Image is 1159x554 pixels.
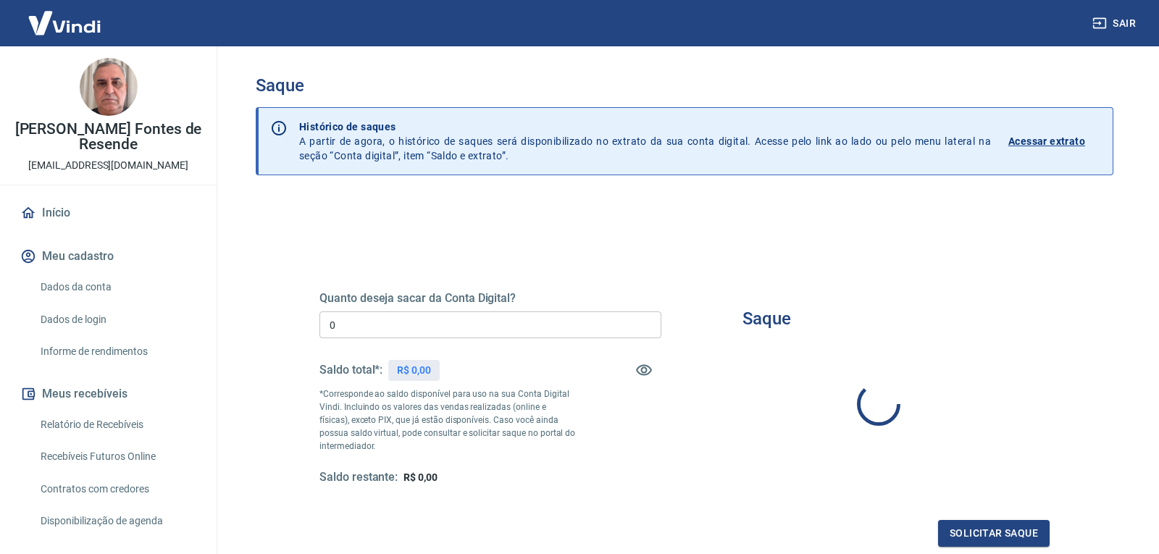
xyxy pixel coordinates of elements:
[17,1,112,45] img: Vindi
[35,337,199,366] a: Informe de rendimentos
[319,470,398,485] h5: Saldo restante:
[742,309,791,329] h3: Saque
[35,410,199,440] a: Relatório de Recebíveis
[938,520,1050,547] button: Solicitar saque
[35,305,199,335] a: Dados de login
[17,378,199,410] button: Meus recebíveis
[12,122,205,152] p: [PERSON_NAME] Fontes de Resende
[403,471,438,483] span: R$ 0,00
[17,240,199,272] button: Meu cadastro
[1008,134,1085,148] p: Acessar extrato
[319,387,576,453] p: *Corresponde ao saldo disponível para uso na sua Conta Digital Vindi. Incluindo os valores das ve...
[299,119,991,134] p: Histórico de saques
[28,158,188,173] p: [EMAIL_ADDRESS][DOMAIN_NAME]
[80,58,138,116] img: 89d8b9f7-c1a2-4816-80f0-7cc5cfdd2ce2.jpeg
[319,363,382,377] h5: Saldo total*:
[256,75,1113,96] h3: Saque
[35,506,199,536] a: Disponibilização de agenda
[35,272,199,302] a: Dados da conta
[299,119,991,163] p: A partir de agora, o histórico de saques será disponibilizado no extrato da sua conta digital. Ac...
[35,474,199,504] a: Contratos com credores
[319,291,661,306] h5: Quanto deseja sacar da Conta Digital?
[35,442,199,471] a: Recebíveis Futuros Online
[1089,10,1142,37] button: Sair
[1008,119,1101,163] a: Acessar extrato
[17,197,199,229] a: Início
[397,363,431,378] p: R$ 0,00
